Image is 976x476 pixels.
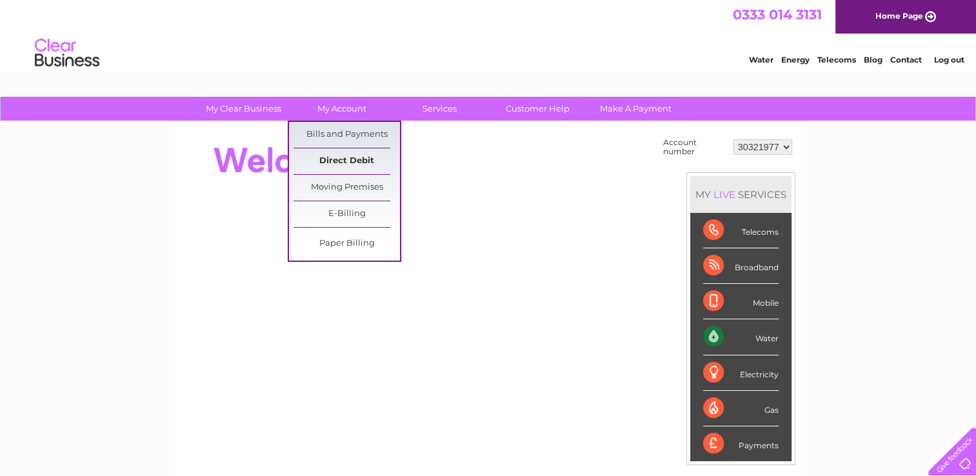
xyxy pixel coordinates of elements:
div: Telecoms [703,213,779,248]
div: Payments [703,426,779,461]
a: Water [749,55,773,64]
a: E-Billing [294,201,400,227]
div: Clear Business is a trading name of Verastar Limited (registered in [GEOGRAPHIC_DATA] No. 3667643... [184,7,793,63]
a: My Clear Business [190,97,297,121]
div: LIVE [711,188,738,201]
a: Contact [890,55,922,64]
a: Services [386,97,493,121]
td: Account number [660,135,730,159]
a: Telecoms [817,55,856,64]
div: MY SERVICES [690,176,792,213]
a: Customer Help [484,97,591,121]
a: Paper Billing [294,231,400,257]
img: logo.png [34,34,100,73]
div: Broadband [703,248,779,284]
a: 0333 014 3131 [733,6,822,23]
div: Gas [703,391,779,426]
a: Moving Premises [294,175,400,201]
div: Electricity [703,355,779,391]
a: Bills and Payments [294,122,400,148]
a: My Account [288,97,395,121]
a: Direct Debit [294,148,400,174]
a: Energy [781,55,810,64]
div: Water [703,319,779,355]
a: Blog [864,55,882,64]
a: Log out [933,55,964,64]
a: Make A Payment [583,97,689,121]
div: Mobile [703,284,779,319]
